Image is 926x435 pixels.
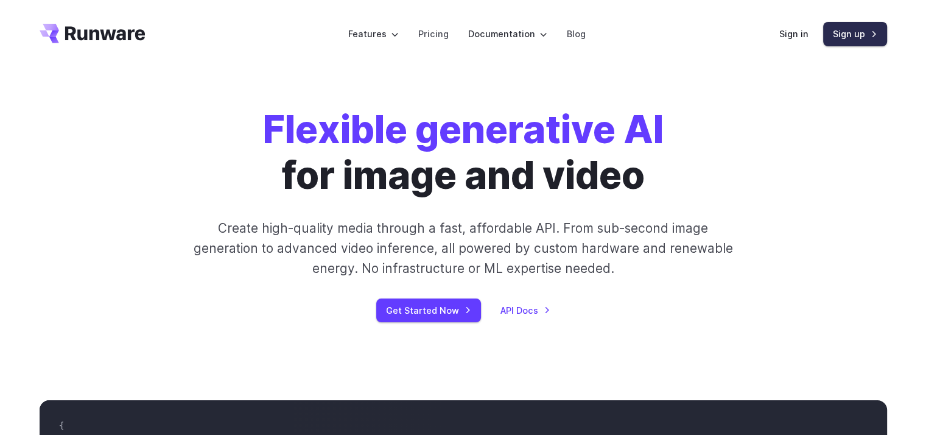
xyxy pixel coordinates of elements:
[263,107,664,199] h1: for image and video
[567,27,586,41] a: Blog
[823,22,887,46] a: Sign up
[376,299,481,322] a: Get Started Now
[348,27,399,41] label: Features
[59,420,64,431] span: {
[263,107,664,152] strong: Flexible generative AI
[468,27,547,41] label: Documentation
[418,27,449,41] a: Pricing
[192,218,734,279] p: Create high-quality media through a fast, affordable API. From sub-second image generation to adv...
[40,24,146,43] a: Go to /
[500,303,550,317] a: API Docs
[779,27,808,41] a: Sign in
